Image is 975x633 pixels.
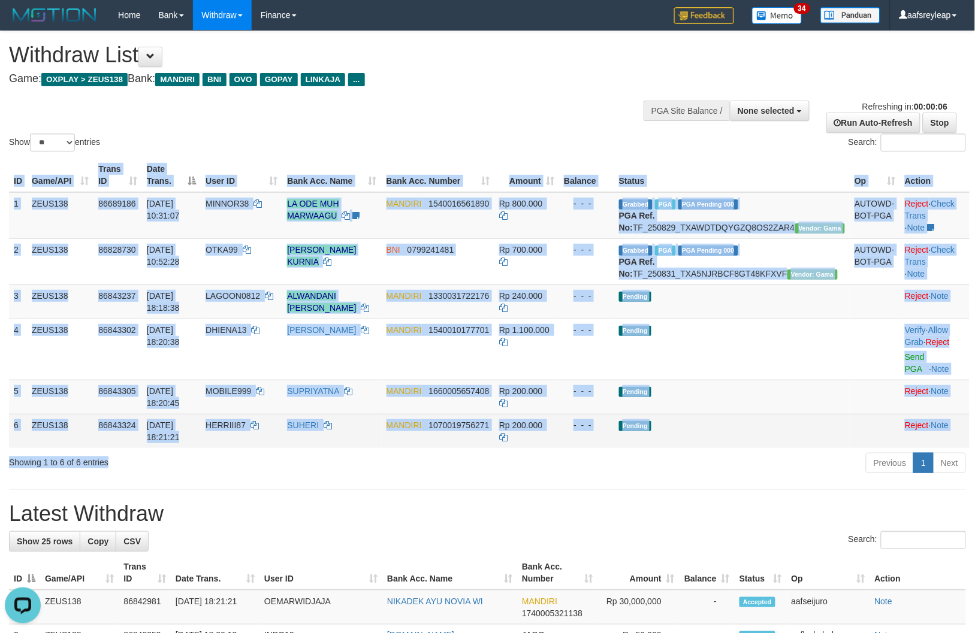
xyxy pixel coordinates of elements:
span: Pending [619,387,651,397]
td: · [900,284,970,319]
span: LAGOON0812 [206,291,260,301]
th: Balance [559,158,614,192]
span: OTKA99 [206,245,238,255]
a: Note [875,596,893,606]
div: - - - [564,419,609,431]
a: Reject [905,245,929,255]
td: 4 [9,319,27,380]
span: Grabbed [619,199,653,210]
select: Showentries [30,134,75,152]
a: NIKADEK AYU NOVIA WI [387,596,483,606]
span: GOPAY [260,73,298,86]
img: Button%20Memo.svg [752,7,802,24]
a: Note [931,291,949,301]
span: Copy [87,537,108,546]
div: - - - [564,324,609,336]
span: 86843237 [98,291,135,301]
a: Verify [905,325,926,335]
td: ZEUS138 [27,192,93,239]
th: Game/API: activate to sort column ascending [40,556,119,590]
td: Rp 30,000,000 [597,590,680,625]
td: ZEUS138 [27,284,93,319]
img: Feedback.jpg [674,7,734,24]
a: Note [932,364,950,374]
td: 5 [9,380,27,414]
h1: Latest Withdraw [9,502,966,526]
td: · · [900,319,970,380]
span: [DATE] 18:21:21 [147,420,180,442]
span: BNI [387,245,400,255]
td: OEMARWIDJAJA [259,590,382,625]
td: ZEUS138 [27,319,93,380]
div: Showing 1 to 6 of 6 entries [9,452,397,468]
th: ID [9,158,27,192]
span: MANDIRI [387,420,422,430]
a: Send PGA [905,352,925,374]
td: - [680,590,735,625]
td: aafseijuro [787,590,870,625]
span: Marked by aafsreyleap [655,246,676,256]
span: ... [348,73,364,86]
td: ZEUS138 [40,590,119,625]
span: Copy 0799241481 to clipboard [407,245,454,255]
a: Stop [923,113,957,133]
span: Rp 200.000 [499,420,542,430]
span: MOBILE999 [206,386,251,396]
th: Trans ID: activate to sort column ascending [93,158,141,192]
span: Copy 1070019756271 to clipboard [428,420,489,430]
span: 86843324 [98,420,135,430]
span: Rp 800.000 [499,199,542,208]
span: PGA Pending [678,246,738,256]
a: SUHERI [287,420,319,430]
th: Status: activate to sort column ascending [735,556,787,590]
b: PGA Ref. No: [619,257,655,278]
a: Reject [905,386,929,396]
span: Accepted [739,597,775,607]
span: Pending [619,421,651,431]
span: · [905,325,948,347]
span: Vendor URL: https://trx31.1velocity.biz [795,223,846,234]
span: DHIENA13 [206,325,246,335]
input: Search: [881,134,966,152]
a: Next [933,453,966,473]
span: MANDIRI [387,199,422,208]
label: Search: [849,134,966,152]
div: - - - [564,385,609,397]
span: HERRIII87 [206,420,246,430]
span: [DATE] 10:52:28 [147,245,180,266]
a: Note [931,386,949,396]
h1: Withdraw List [9,43,638,67]
a: Note [907,223,925,232]
th: Balance: activate to sort column ascending [680,556,735,590]
span: Rp 700.000 [499,245,542,255]
a: Check Trans [905,199,955,220]
a: CSV [116,531,149,552]
span: Pending [619,326,651,336]
a: Reject [905,199,929,208]
span: Show 25 rows [17,537,73,546]
a: Previous [866,453,914,473]
a: Note [907,269,925,278]
span: [DATE] 10:31:07 [147,199,180,220]
span: OXPLAY > ZEUS138 [41,73,128,86]
td: 6 [9,414,27,448]
th: Bank Acc. Name: activate to sort column ascending [282,158,381,192]
th: Action [870,556,966,590]
label: Show entries [9,134,100,152]
th: Date Trans.: activate to sort column ascending [171,556,259,590]
th: Game/API: activate to sort column ascending [27,158,93,192]
th: Op: activate to sort column ascending [787,556,870,590]
span: PGA Pending [678,199,738,210]
span: [DATE] 18:18:38 [147,291,180,313]
th: Bank Acc. Number: activate to sort column ascending [382,158,494,192]
td: ZEUS138 [27,414,93,448]
td: ZEUS138 [27,380,93,414]
a: ALWANDANI [PERSON_NAME] [287,291,356,313]
strong: 00:00:06 [914,102,947,111]
a: Copy [80,531,116,552]
span: Copy 1660005657408 to clipboard [428,386,489,396]
th: User ID: activate to sort column ascending [201,158,282,192]
span: Pending [619,292,651,302]
div: - - - [564,290,609,302]
span: None selected [738,106,795,116]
